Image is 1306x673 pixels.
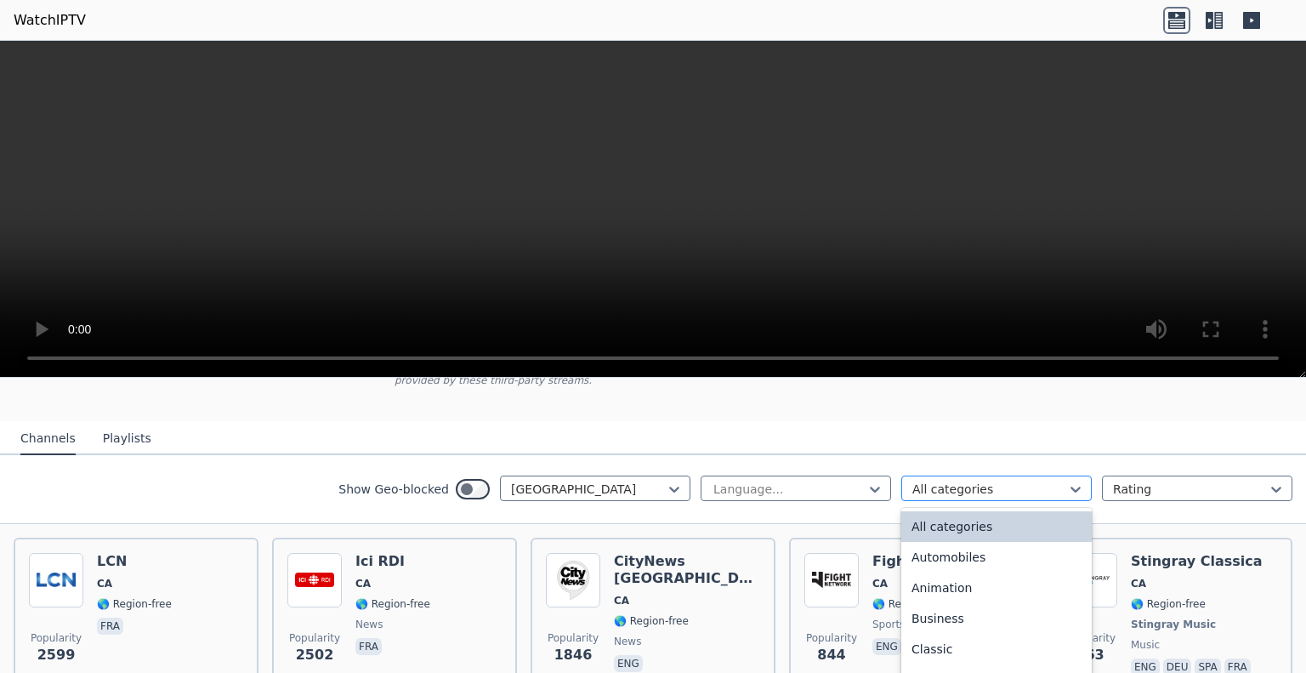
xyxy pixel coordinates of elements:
p: fra [97,618,123,635]
span: news [355,618,383,631]
button: Channels [20,423,76,455]
span: 🌎 Region-free [355,597,430,611]
h6: Ici RDI [355,553,430,570]
span: 2502 [296,645,334,665]
span: music [1131,638,1160,652]
span: Popularity [31,631,82,645]
img: Fight Network [804,553,859,607]
span: 🌎 Region-free [1131,597,1206,611]
h6: Fight Network [872,553,982,570]
img: Ici RDI [287,553,342,607]
h6: Stingray Classica [1131,553,1263,570]
span: CA [97,577,112,590]
h6: CityNews [GEOGRAPHIC_DATA] [614,553,760,587]
a: WatchIPTV [14,10,86,31]
span: Popularity [548,631,599,645]
label: Show Geo-blocked [338,481,449,498]
h6: LCN [97,553,172,570]
img: CityNews Toronto [546,553,600,607]
span: news [614,635,641,648]
span: 🌎 Region-free [614,614,689,628]
span: CA [1131,577,1146,590]
span: 1846 [554,645,593,665]
span: 844 [817,645,845,665]
div: Automobiles [901,542,1092,573]
p: fra [355,638,382,655]
span: Stingray Music [1131,618,1216,631]
span: CA [355,577,371,590]
span: CA [872,577,888,590]
span: 🌎 Region-free [97,597,172,611]
span: Popularity [289,631,340,645]
div: All categories [901,511,1092,542]
div: Animation [901,573,1092,603]
div: Classic [901,634,1092,664]
span: 2599 [37,645,76,665]
span: sports [872,618,905,631]
span: CA [614,594,629,607]
div: Business [901,603,1092,634]
button: Playlists [103,423,151,455]
p: eng [614,655,643,672]
p: eng [872,638,901,655]
img: LCN [29,553,83,607]
span: 🌎 Region-free [872,597,947,611]
span: Popularity [806,631,857,645]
